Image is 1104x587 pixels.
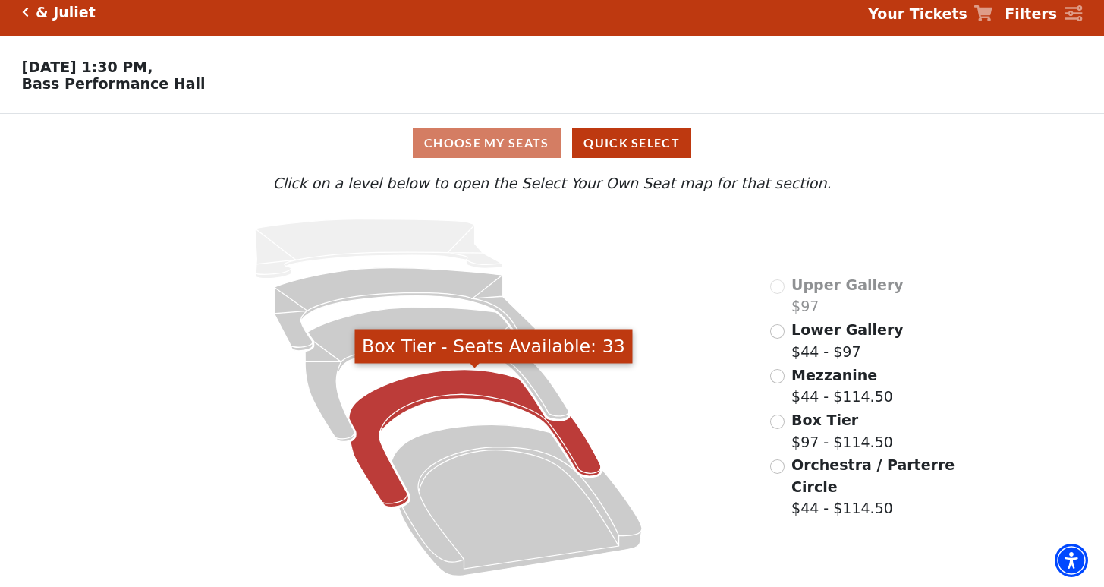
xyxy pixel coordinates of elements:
[770,415,785,429] input: Box Tier$97 - $114.50
[791,412,858,428] span: Box Tier
[791,365,893,408] label: $44 - $114.50
[255,219,502,279] path: Upper Gallery - Seats Available: 0
[791,321,904,338] span: Lower Gallery
[149,172,955,194] p: Click on a level below to open the Select Your Own Seat map for that section.
[36,4,96,21] h5: & Juliet
[1005,5,1057,22] strong: Filters
[355,330,633,364] div: Box Tier - Seats Available: 33
[275,268,536,351] path: Lower Gallery - Seats Available: 146
[868,5,967,22] strong: Your Tickets
[770,459,785,474] input: Orchestra / Parterre Circle$44 - $114.50
[791,276,904,293] span: Upper Gallery
[791,319,904,362] label: $44 - $97
[392,424,642,576] path: Orchestra / Parterre Circle - Seats Available: 147
[791,409,893,453] label: $97 - $114.50
[770,369,785,383] input: Mezzanine$44 - $114.50
[572,128,691,158] button: Quick Select
[868,3,992,25] a: Your Tickets
[791,367,877,383] span: Mezzanine
[791,274,904,317] label: $97
[791,454,955,519] label: $44 - $114.50
[770,324,785,339] input: Lower Gallery$44 - $97
[791,456,955,495] span: Orchestra / Parterre Circle
[1055,544,1088,577] div: Accessibility Menu
[1005,3,1082,25] a: Filters
[22,7,29,17] a: Click here to go back to filters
